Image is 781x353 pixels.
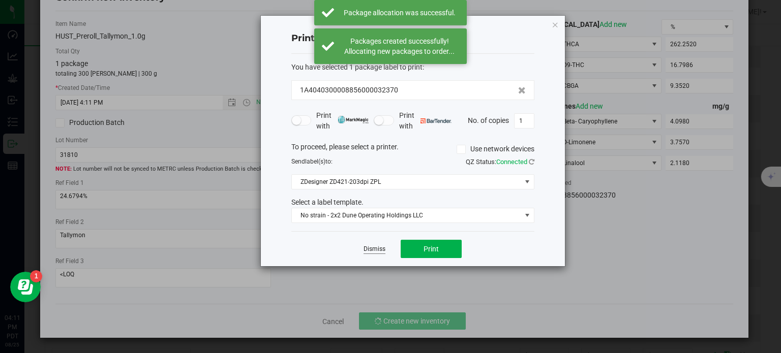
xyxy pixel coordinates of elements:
h4: Print package label [291,32,534,45]
span: QZ Status: [466,158,534,166]
span: ZDesigner ZD421-203dpi ZPL [292,175,521,189]
span: No. of copies [468,116,509,124]
img: mark_magic_cybra.png [338,116,369,123]
div: Package allocation was successful. [340,8,459,18]
iframe: Resource center [10,272,41,302]
div: Packages created successfully! Allocating new packages to order... [340,36,459,56]
div: Select a label template. [284,197,542,208]
img: bartender.png [420,118,452,123]
span: label(s) [305,158,325,165]
span: Print with [316,110,369,132]
iframe: Resource center unread badge [30,270,42,282]
span: You have selected 1 package label to print [291,63,423,71]
span: Connected [496,158,527,166]
a: Dismiss [364,245,385,253]
span: Print [424,245,439,253]
span: Send to: [291,158,333,165]
div: : [291,62,534,73]
div: To proceed, please select a printer. [284,142,542,157]
span: Print with [399,110,452,132]
label: Use network devices [457,144,534,154]
span: 1A4040300008856000032370 [300,85,398,95]
span: No strain - 2x2 Dune Operating Holdings LLC [292,208,521,222]
button: Print [401,240,462,258]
